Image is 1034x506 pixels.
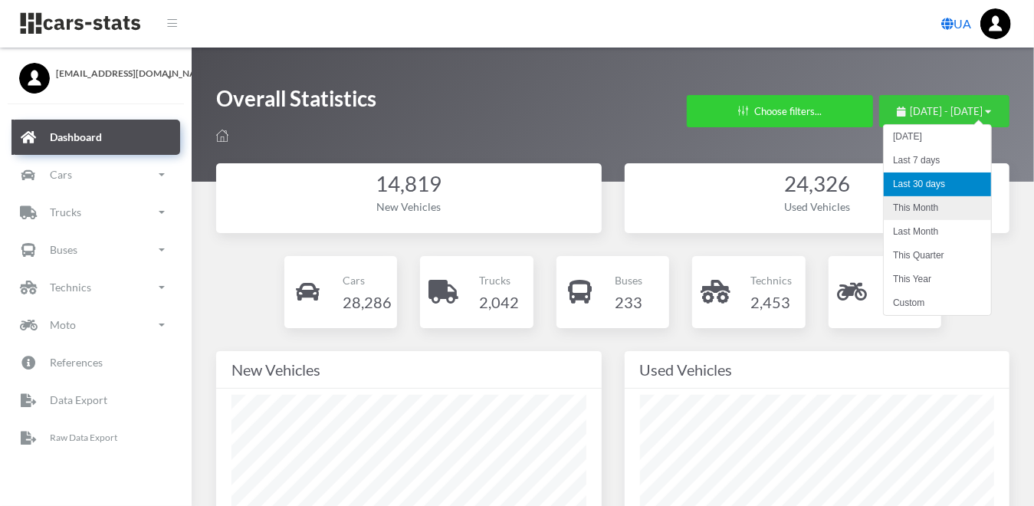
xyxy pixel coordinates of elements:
[50,390,107,409] p: Data Export
[231,169,586,199] div: 14,819
[884,196,991,220] li: This Month
[687,95,873,127] button: Choose filters...
[11,307,180,343] a: Moto
[884,125,991,149] li: [DATE]
[640,169,995,199] div: 24,326
[50,315,76,334] p: Moto
[11,345,180,380] a: References
[615,290,642,314] h4: 233
[11,120,180,155] a: Dashboard
[11,420,180,455] a: Raw Data Export
[980,8,1011,39] img: ...
[50,278,91,297] p: Technics
[11,232,180,268] a: Buses
[343,271,392,290] p: Cars
[884,172,991,196] li: Last 30 days
[935,8,977,39] a: UA
[884,244,991,268] li: This Quarter
[50,429,117,446] p: Raw Data Export
[11,157,180,192] a: Cars
[879,95,1009,127] button: [DATE] - [DATE]
[216,84,376,120] h1: Overall Statistics
[751,271,793,290] p: Technics
[479,290,519,314] h4: 2,042
[911,105,983,117] span: [DATE] - [DATE]
[640,199,995,215] div: Used Vehicles
[56,67,172,80] span: [EMAIL_ADDRESS][DOMAIN_NAME]
[50,240,77,259] p: Buses
[19,63,172,80] a: [EMAIL_ADDRESS][DOMAIN_NAME]
[479,271,519,290] p: Trucks
[343,290,392,314] h4: 28,286
[11,270,180,305] a: Technics
[231,357,586,382] div: New Vehicles
[50,353,103,372] p: References
[11,383,180,418] a: Data Export
[231,199,586,215] div: New Vehicles
[19,11,142,35] img: navbar brand
[884,268,991,291] li: This Year
[11,195,180,230] a: Trucks
[751,290,793,314] h4: 2,453
[640,357,995,382] div: Used Vehicles
[50,127,102,146] p: Dashboard
[884,149,991,172] li: Last 7 days
[50,165,72,184] p: Cars
[50,202,81,222] p: Trucks
[884,220,991,244] li: Last Month
[884,291,991,315] li: Custom
[615,271,642,290] p: Buses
